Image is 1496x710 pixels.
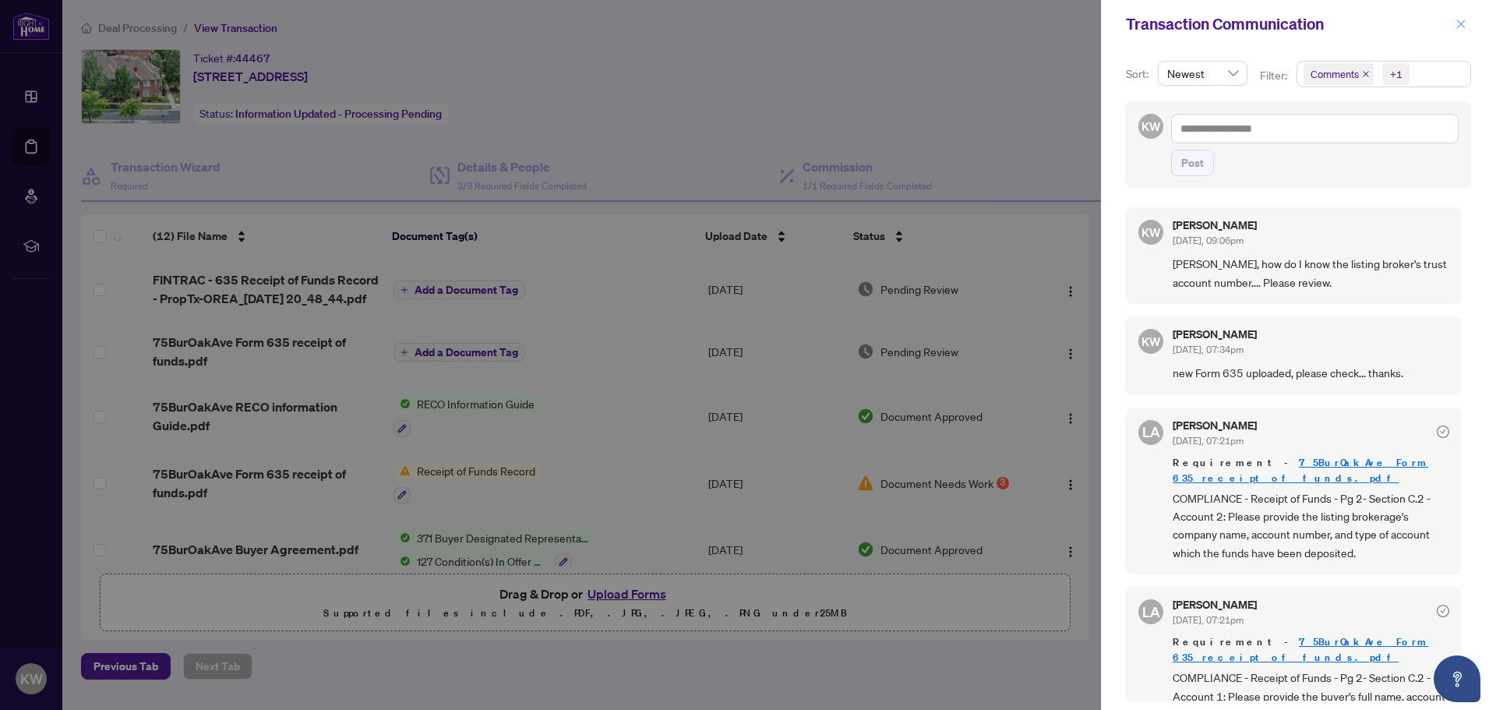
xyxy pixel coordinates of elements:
span: Requirement - [1173,634,1449,666]
h5: [PERSON_NAME] [1173,420,1257,431]
span: Newest [1167,62,1238,85]
h5: [PERSON_NAME] [1173,220,1257,231]
span: [DATE], 07:21pm [1173,614,1244,626]
a: 75BurOakAve Form 635 receipt of funds.pdf [1173,635,1428,664]
h5: [PERSON_NAME] [1173,329,1257,340]
span: LA [1142,601,1160,623]
p: Sort: [1126,65,1152,83]
span: KW [1141,117,1161,136]
button: Open asap [1434,655,1480,702]
span: Requirement - [1173,455,1449,486]
span: Comments [1311,66,1359,82]
span: KW [1141,332,1161,351]
div: Transaction Communication [1126,12,1451,36]
span: [DATE], 07:34pm [1173,344,1244,355]
span: LA [1142,421,1160,443]
p: Filter: [1260,67,1290,84]
span: [DATE], 09:06pm [1173,235,1244,246]
span: COMPLIANCE - Receipt of Funds - Pg 2- Section C.2 - Account 2: Please provide the listing brokera... [1173,489,1449,563]
span: [DATE], 07:21pm [1173,435,1244,447]
span: check-circle [1437,426,1449,438]
h5: [PERSON_NAME] [1173,599,1257,610]
span: close [1362,70,1370,78]
button: Post [1171,150,1214,176]
span: Comments [1304,63,1374,85]
span: close [1455,19,1466,30]
span: check-circle [1437,605,1449,617]
span: KW [1141,223,1161,242]
span: [PERSON_NAME], how do I know the listing broker's trust account number.... Please review. [1173,255,1449,291]
span: new Form 635 uploaded, please check... thanks. [1173,364,1449,382]
a: 75BurOakAve Form 635 receipt of funds.pdf [1173,456,1428,485]
div: +1 [1390,66,1402,82]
